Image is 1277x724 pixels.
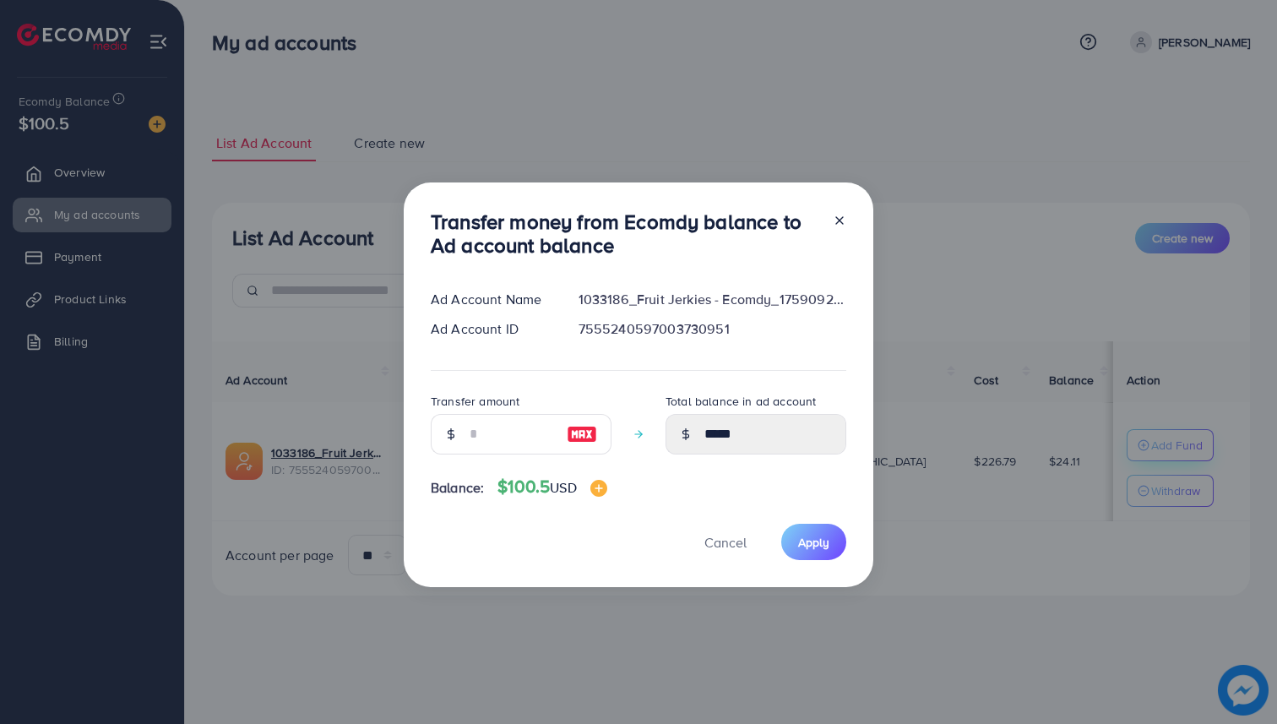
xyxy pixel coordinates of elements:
span: Balance: [431,478,484,498]
h4: $100.5 [497,476,606,498]
div: Ad Account ID [417,319,565,339]
img: image [567,424,597,444]
span: Cancel [704,533,747,552]
div: 1033186_Fruit Jerkies - Ecomdy_1759092287468 [565,290,860,309]
h3: Transfer money from Ecomdy balance to Ad account balance [431,210,819,259]
label: Transfer amount [431,393,519,410]
div: 7555240597003730951 [565,319,860,339]
div: Ad Account Name [417,290,565,309]
span: Apply [798,534,829,551]
button: Apply [781,524,846,560]
span: USD [550,478,576,497]
button: Cancel [683,524,768,560]
img: image [590,480,607,497]
label: Total balance in ad account [666,393,816,410]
